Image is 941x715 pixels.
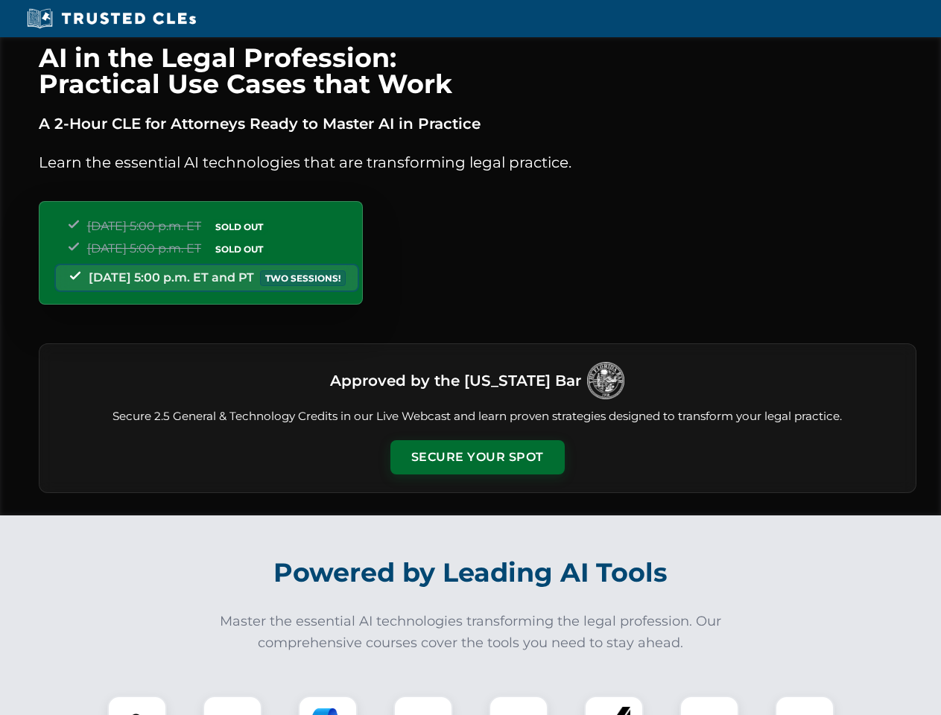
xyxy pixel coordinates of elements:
p: Learn the essential AI technologies that are transforming legal practice. [39,150,916,174]
h2: Powered by Leading AI Tools [58,547,884,599]
p: Master the essential AI technologies transforming the legal profession. Our comprehensive courses... [210,611,732,654]
span: SOLD OUT [210,219,268,235]
p: A 2-Hour CLE for Attorneys Ready to Master AI in Practice [39,112,916,136]
span: [DATE] 5:00 p.m. ET [87,219,201,233]
span: SOLD OUT [210,241,268,257]
span: [DATE] 5:00 p.m. ET [87,241,201,255]
button: Secure Your Spot [390,440,565,474]
img: Trusted CLEs [22,7,200,30]
h3: Approved by the [US_STATE] Bar [330,367,581,394]
img: Logo [587,362,624,399]
p: Secure 2.5 General & Technology Credits in our Live Webcast and learn proven strategies designed ... [57,408,898,425]
h1: AI in the Legal Profession: Practical Use Cases that Work [39,45,916,97]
